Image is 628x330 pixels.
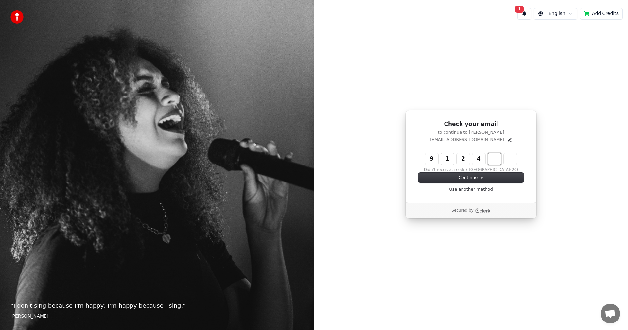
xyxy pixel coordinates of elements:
button: Edit [507,137,512,142]
p: to continue to [PERSON_NAME] [418,130,524,135]
span: Continue [459,175,483,181]
div: Open chat [601,304,620,323]
p: “ I don't sing because I'm happy; I'm happy because I sing. ” [10,301,304,310]
a: Use another method [449,186,493,192]
a: Clerk logo [475,208,491,213]
button: Continue [418,173,524,182]
p: Secured by [451,208,473,213]
span: 1 [515,6,524,13]
h1: Check your email [418,120,524,128]
footer: [PERSON_NAME] [10,313,304,320]
input: Enter verification code [425,153,530,165]
p: [EMAIL_ADDRESS][DOMAIN_NAME] [430,137,504,143]
button: 1 [517,8,531,20]
img: youka [10,10,24,24]
button: Add Credits [580,8,623,20]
